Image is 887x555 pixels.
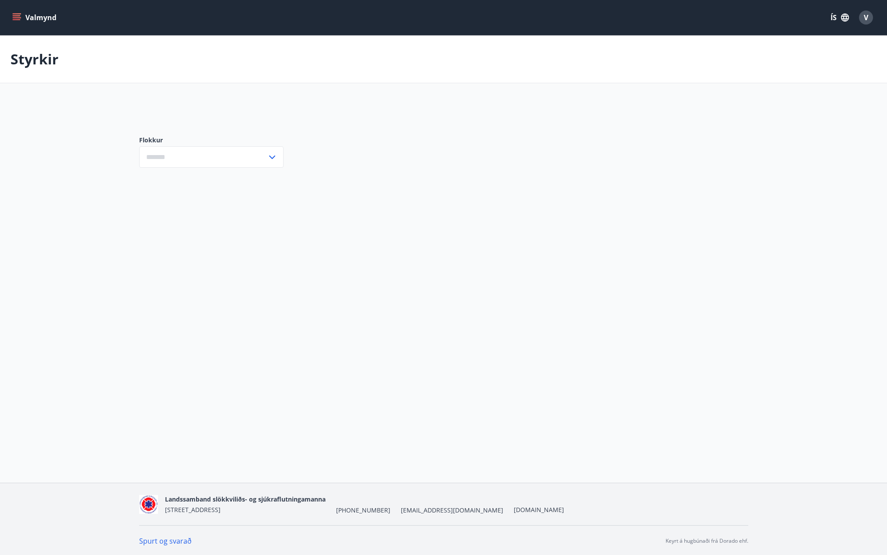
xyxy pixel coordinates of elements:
[401,506,503,515] span: [EMAIL_ADDRESS][DOMAIN_NAME]
[165,506,221,514] span: [STREET_ADDRESS]
[139,536,192,546] a: Spurt og svarað
[826,10,854,25] button: ÍS
[514,506,564,514] a: [DOMAIN_NAME]
[165,495,326,503] span: Landssamband slökkviliðs- og sjúkraflutningamanna
[864,13,868,22] span: V
[336,506,390,515] span: [PHONE_NUMBER]
[139,136,284,145] label: Flokkur
[139,495,158,514] img: 5co5o51sp293wvT0tSE6jRQ7d6JbxoluH3ek357x.png
[666,537,748,545] p: Keyrt á hugbúnaði frá Dorado ehf.
[855,7,876,28] button: V
[11,10,60,25] button: menu
[11,49,59,69] p: Styrkir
